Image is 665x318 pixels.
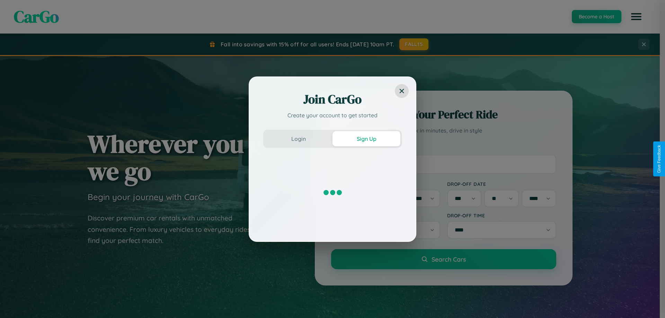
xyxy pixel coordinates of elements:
button: Sign Up [332,131,400,146]
iframe: Intercom live chat [7,294,24,311]
h2: Join CarGo [263,91,402,108]
button: Login [265,131,332,146]
div: Give Feedback [657,145,662,173]
p: Create your account to get started [263,111,402,119]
